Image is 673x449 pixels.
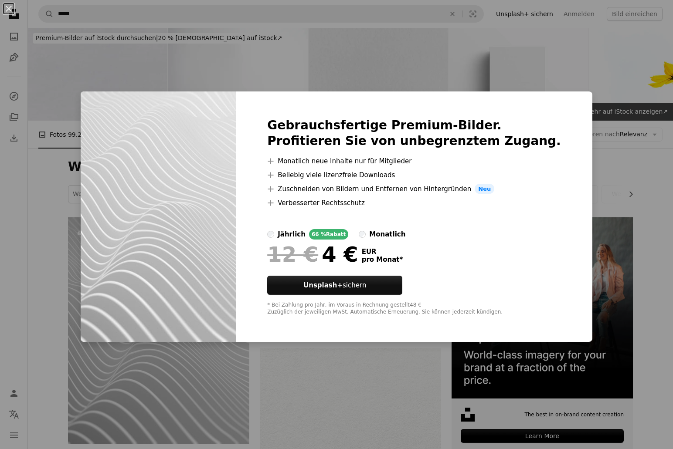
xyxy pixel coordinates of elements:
li: Zuschneiden von Bildern und Entfernen von Hintergründen [267,184,561,194]
span: Neu [475,184,494,194]
div: 4 € [267,243,358,266]
strong: Unsplash+ [303,281,343,289]
div: monatlich [369,229,405,240]
div: 66 % Rabatt [309,229,348,240]
span: pro Monat * [362,256,403,263]
div: * Bei Zahlung pro Jahr, im Voraus in Rechnung gestellt 48 € Zuzüglich der jeweiligen MwSt. Automa... [267,302,561,316]
h2: Gebrauchsfertige Premium-Bilder. Profitieren Sie von unbegrenztem Zugang. [267,118,561,149]
li: Verbesserter Rechtsschutz [267,198,561,208]
button: Unsplash+sichern [267,276,402,295]
div: jährlich [278,229,306,240]
span: 12 € [267,243,318,266]
img: premium_photo-1671829480432-9b0f10d869ef [81,91,236,342]
li: Beliebig viele lizenzfreie Downloads [267,170,561,180]
input: monatlich [359,231,366,238]
span: EUR [362,248,403,256]
li: Monatlich neue Inhalte nur für Mitglieder [267,156,561,166]
input: jährlich66 %Rabatt [267,231,274,238]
